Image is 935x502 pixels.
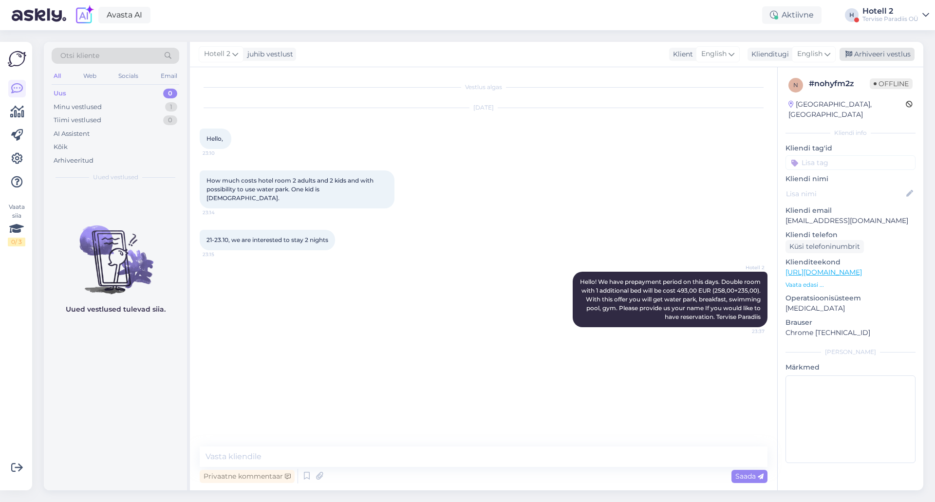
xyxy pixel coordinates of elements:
[840,48,915,61] div: Arhiveeri vestlus
[735,472,764,481] span: Saada
[862,7,918,15] div: Hotell 2
[204,49,230,59] span: Hotell 2
[74,5,94,25] img: explore-ai
[785,216,916,226] p: [EMAIL_ADDRESS][DOMAIN_NAME]
[163,89,177,98] div: 0
[701,49,727,59] span: English
[788,99,906,120] div: [GEOGRAPHIC_DATA], [GEOGRAPHIC_DATA]
[862,7,929,23] a: Hotell 2Tervise Paradiis OÜ
[200,470,295,483] div: Privaatne kommentaar
[54,142,68,152] div: Kõik
[8,50,26,68] img: Askly Logo
[870,78,913,89] span: Offline
[809,78,870,90] div: # nohyfm2z
[728,328,765,335] span: 23:37
[44,208,187,296] img: No chats
[785,348,916,356] div: [PERSON_NAME]
[203,209,239,216] span: 23:14
[797,49,823,59] span: English
[165,102,177,112] div: 1
[785,174,916,184] p: Kliendi nimi
[54,115,101,125] div: Tiimi vestlused
[785,268,862,277] a: [URL][DOMAIN_NAME]
[762,6,822,24] div: Aktiivne
[203,149,239,157] span: 23:10
[785,317,916,328] p: Brauser
[159,70,179,82] div: Email
[785,257,916,267] p: Klienditeekond
[60,51,99,61] span: Otsi kliente
[206,236,328,243] span: 21-23.10, we are interested to stay 2 nights
[54,102,102,112] div: Minu vestlused
[98,7,150,23] a: Avasta AI
[81,70,98,82] div: Web
[669,49,693,59] div: Klient
[785,129,916,137] div: Kliendi info
[54,89,66,98] div: Uus
[785,143,916,153] p: Kliendi tag'id
[786,188,904,199] input: Lisa nimi
[580,278,762,320] span: Hello! We have prepayment period on this days. Double room with 1 additional bed will be cost 493...
[785,328,916,338] p: Chrome [TECHNICAL_ID]
[728,264,765,271] span: Hotell 2
[785,303,916,314] p: [MEDICAL_DATA]
[200,103,767,112] div: [DATE]
[785,230,916,240] p: Kliendi telefon
[845,8,859,22] div: H
[748,49,789,59] div: Klienditugi
[793,81,798,89] span: n
[785,240,864,253] div: Küsi telefoninumbrit
[785,155,916,170] input: Lisa tag
[243,49,293,59] div: juhib vestlust
[66,304,166,315] p: Uued vestlused tulevad siia.
[52,70,63,82] div: All
[785,362,916,372] p: Märkmed
[206,135,223,142] span: Hello,
[93,173,138,182] span: Uued vestlused
[116,70,140,82] div: Socials
[862,15,918,23] div: Tervise Paradiis OÜ
[203,251,239,258] span: 23:15
[785,280,916,289] p: Vaata edasi ...
[54,156,93,166] div: Arhiveeritud
[54,129,90,139] div: AI Assistent
[200,83,767,92] div: Vestlus algas
[163,115,177,125] div: 0
[8,203,25,246] div: Vaata siia
[206,177,375,202] span: How much costs hotel room 2 adults and 2 kids and with possibility to use water park. One kid is ...
[785,293,916,303] p: Operatsioonisüsteem
[785,205,916,216] p: Kliendi email
[8,238,25,246] div: 0 / 3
